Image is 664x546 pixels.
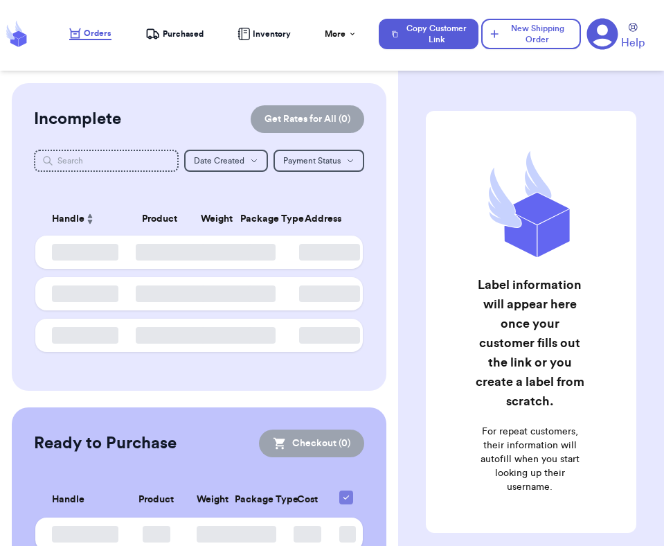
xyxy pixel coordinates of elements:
span: Purchased [163,28,204,39]
a: Inventory [237,28,291,40]
button: Date Created [184,150,268,172]
th: Weight [192,202,232,236]
span: Date Created [194,157,244,165]
h2: Label information will appear here once your customer fills out the link or you create a label fr... [474,275,586,411]
button: Payment Status [273,150,364,172]
button: New Shipping Order [481,19,581,49]
h2: Incomplete [34,108,121,130]
button: Copy Customer Link [379,19,478,49]
span: Handle [52,212,84,227]
button: Sort ascending [84,211,96,227]
input: Search [34,150,179,172]
button: Get Rates for All (0) [251,105,364,133]
th: Package Type [226,482,284,518]
span: Inventory [253,28,291,39]
p: For repeat customers, their information will autofill when you start looking up their username. [474,425,586,494]
h2: Ready to Purchase [34,432,177,455]
th: Product [125,482,188,518]
th: Product [127,202,193,236]
th: Address [291,202,363,236]
span: Orders [84,28,111,39]
a: Help [621,23,645,51]
th: Weight [188,482,226,518]
th: Cost [283,482,331,518]
span: Handle [52,493,84,507]
th: Package Type [232,202,291,236]
span: Help [621,35,645,51]
button: Checkout (0) [259,430,364,457]
div: More [325,28,357,39]
span: Payment Status [283,157,341,165]
a: Orders [69,28,111,40]
a: Purchased [145,27,204,41]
